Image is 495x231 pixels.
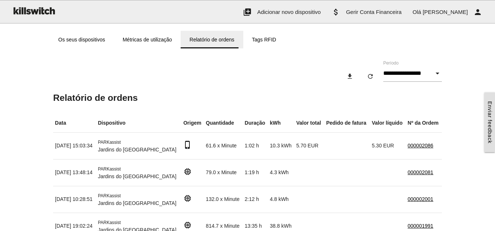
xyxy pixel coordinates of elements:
th: Nº da Ordem [406,114,442,133]
button: refresh [361,70,380,83]
td: 61.6 x Minute [204,132,243,159]
th: Duração [243,114,268,133]
td: 1:02 h [243,132,268,159]
a: Enviar feedback [484,92,495,152]
i: add_to_photos [243,0,252,24]
span: PARKassist [98,166,121,172]
span: Gerir Conta Financeira [346,9,402,15]
a: Os seus dispositivos [49,31,114,48]
i: download [346,70,354,83]
i: refresh [367,70,374,83]
th: Valor total [294,114,324,133]
a: Métricas de utilização [114,31,181,48]
span: Jardins do [GEOGRAPHIC_DATA] [98,173,176,179]
th: Pedido de fatura [324,114,370,133]
td: 5.70 EUR [294,132,324,159]
th: Data [53,114,96,133]
a: 000002081 [408,169,433,175]
a: 000002086 [408,143,433,148]
span: Jardins do [GEOGRAPHIC_DATA] [98,200,176,206]
a: 000002001 [408,196,433,202]
td: [DATE] 13:48:14 [53,159,96,186]
td: [DATE] 10:28:51 [53,186,96,213]
td: 10.3 kWh [268,132,295,159]
th: Valor líquido [370,114,406,133]
td: [DATE] 15:03:34 [53,132,96,159]
span: Adicionar novo dispositivo [257,9,321,15]
span: PARKassist [98,140,121,145]
th: kWh [268,114,295,133]
a: Tags RFID [243,31,285,48]
td: 4.3 kWh [268,159,295,186]
label: Período [383,60,399,66]
td: 132.0 x Minute [204,186,243,213]
td: 2:12 h [243,186,268,213]
span: Olá [413,9,421,15]
i: memory [183,167,192,176]
i: memory [183,194,192,203]
span: PARKassist [98,193,121,198]
a: Relatório de ordens [181,31,243,48]
h5: Relatório de ordens [53,93,442,103]
td: 79.0 x Minute [204,159,243,186]
span: [PERSON_NAME] [423,9,468,15]
i: attach_money [332,0,340,24]
i: person [473,0,482,24]
th: Dispositivo [96,114,181,133]
td: 1:19 h [243,159,268,186]
span: Jardins do [GEOGRAPHIC_DATA] [98,147,176,153]
td: 4.8 kWh [268,186,295,213]
a: 000001991 [408,223,433,229]
th: Origem [181,114,204,133]
i: phone_iphone [183,140,192,149]
td: 5.30 EUR [370,132,406,159]
i: memory [183,221,192,230]
img: ks-logo-black-160-b.png [11,0,56,21]
th: Quantidade [204,114,243,133]
span: PARKassist [98,220,121,225]
button: download [340,70,359,83]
